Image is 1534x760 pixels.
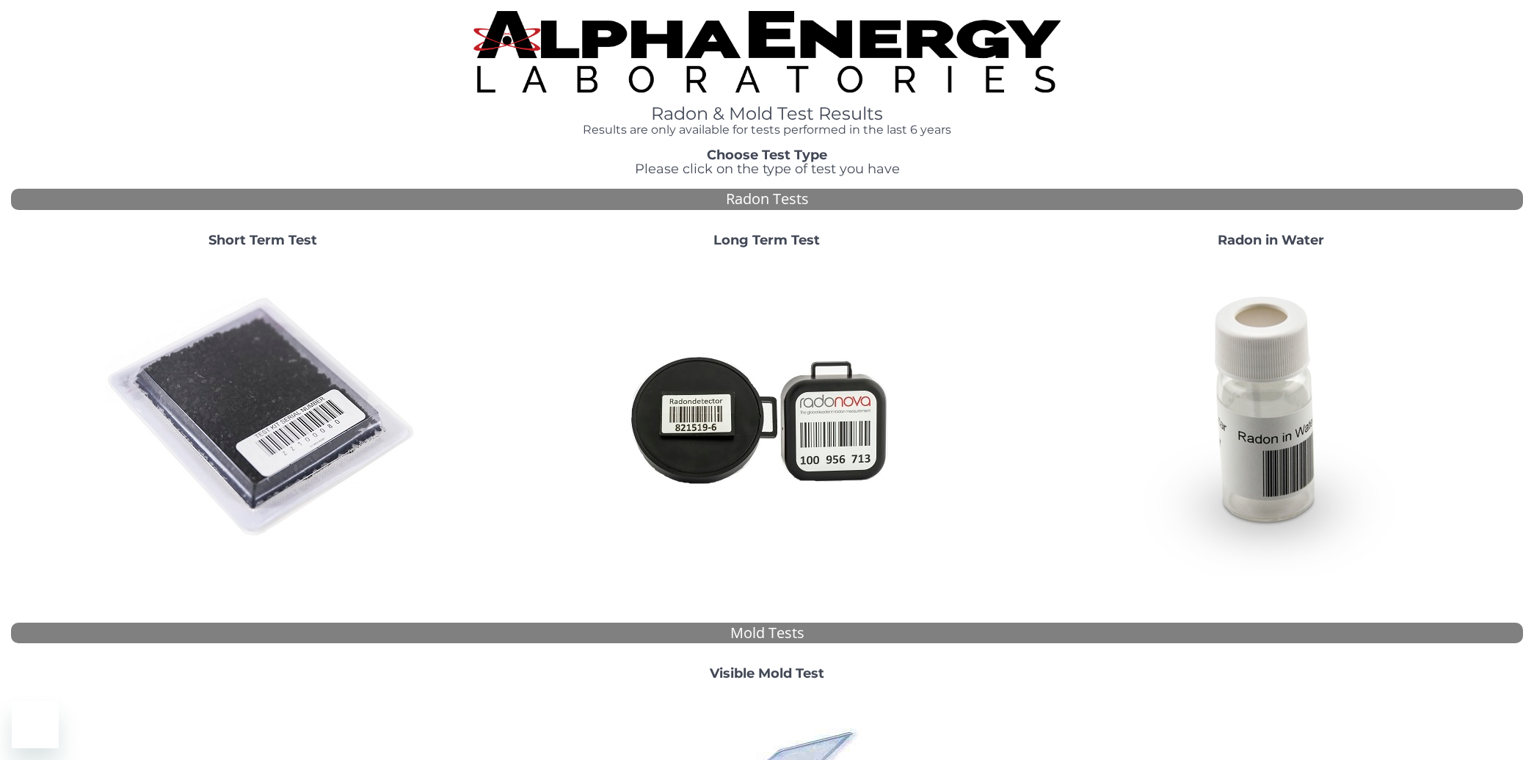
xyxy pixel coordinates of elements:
img: RadoninWater.jpg [1113,260,1429,576]
iframe: Button to launch messaging window [12,701,59,748]
strong: Radon in Water [1218,232,1324,248]
strong: Visible Mold Test [710,665,824,681]
div: Mold Tests [11,623,1523,644]
h4: Results are only available for tests performed in the last 6 years [465,123,1069,137]
img: Radtrak2vsRadtrak3.jpg [609,260,925,576]
div: Radon Tests [11,189,1523,210]
span: Please click on the type of test you have [635,161,900,177]
img: ShortTerm.jpg [105,260,421,576]
img: TightCrop.jpg [473,11,1061,93]
strong: Choose Test Type [707,147,827,163]
strong: Short Term Test [208,232,317,248]
h1: Radon & Mold Test Results [465,104,1069,123]
strong: Long Term Test [713,232,820,248]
